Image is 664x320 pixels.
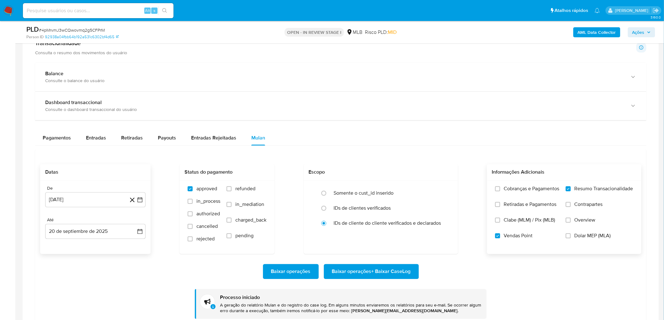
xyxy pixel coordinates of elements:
a: Notificações [595,8,600,13]
a: Sair [653,7,659,14]
button: Ações [628,27,655,37]
button: AML Data Collector [573,27,620,37]
a: 92938a04fbb64b192a531c6302bf4d65 [45,34,119,40]
div: MLB [346,29,362,36]
span: Ações [632,27,645,37]
span: Alt [145,8,150,13]
span: MID [388,29,397,36]
p: leticia.siqueira@mercadolivre.com [615,8,651,13]
span: Risco PLD: [365,29,397,36]
b: PLD [26,24,39,34]
b: AML Data Collector [578,27,616,37]
span: 3.160.0 [651,15,661,20]
span: # 4pMrvmJ3wCQwovmq2g5CFPrM [39,27,105,33]
span: s [153,8,155,13]
button: search-icon [158,6,171,15]
span: Atalhos rápidos [555,7,588,14]
p: OPEN - IN REVIEW STAGE I [285,28,344,37]
b: Person ID [26,34,44,40]
input: Pesquise usuários ou casos... [23,7,174,15]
